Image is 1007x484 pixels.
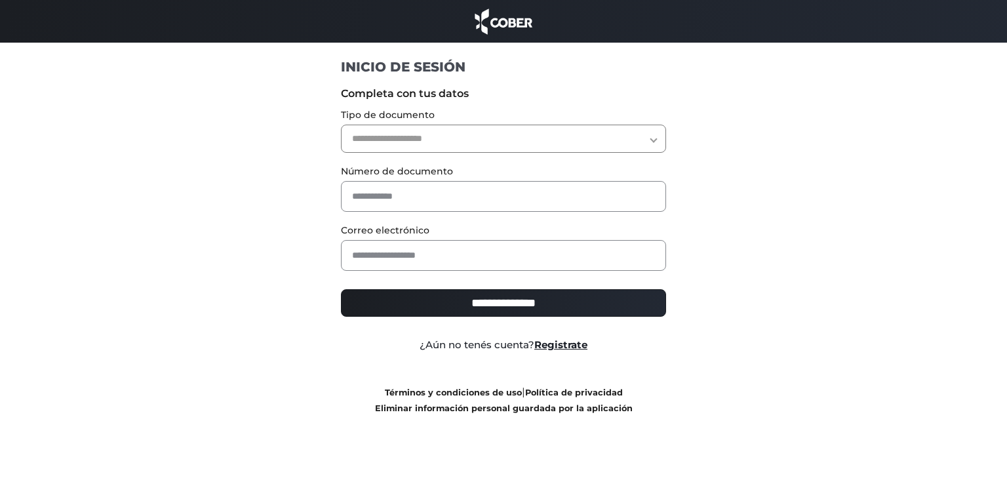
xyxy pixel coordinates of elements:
[331,338,677,353] div: ¿Aún no tenés cuenta?
[471,7,536,36] img: cober_marca.png
[375,403,633,413] a: Eliminar información personal guardada por la aplicación
[341,86,667,102] label: Completa con tus datos
[341,224,667,237] label: Correo electrónico
[525,388,623,397] a: Política de privacidad
[385,388,522,397] a: Términos y condiciones de uso
[341,108,667,122] label: Tipo de documento
[341,165,667,178] label: Número de documento
[341,58,667,75] h1: INICIO DE SESIÓN
[331,384,677,416] div: |
[534,338,587,351] a: Registrate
